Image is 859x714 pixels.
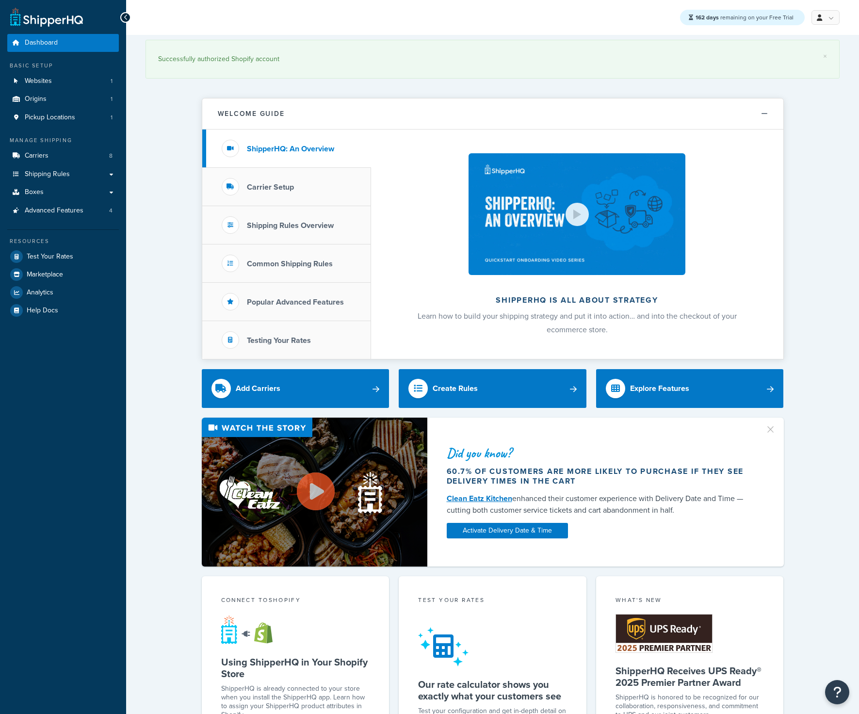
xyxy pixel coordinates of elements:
a: Activate Delivery Date & Time [447,523,568,538]
span: Boxes [25,188,44,196]
a: Add Carriers [202,369,389,408]
span: Advanced Features [25,207,83,215]
span: Dashboard [25,39,58,47]
h5: Using ShipperHQ in Your Shopify Store [221,656,370,680]
h3: Testing Your Rates [247,336,311,345]
a: Analytics [7,284,119,301]
span: 1 [111,114,113,122]
li: Origins [7,90,119,108]
a: Websites1 [7,72,119,90]
h3: Popular Advanced Features [247,298,344,307]
div: Create Rules [433,382,478,395]
div: Explore Features [630,382,689,395]
li: Advanced Features [7,202,119,220]
span: Websites [25,77,52,85]
h2: Welcome Guide [218,110,285,117]
h5: ShipperHQ Receives UPS Ready® 2025 Premier Partner Award [616,665,764,688]
h3: Common Shipping Rules [247,260,333,268]
h2: ShipperHQ is all about strategy [397,296,758,305]
div: 60.7% of customers are more likely to purchase if they see delivery times in the cart [447,467,753,486]
span: 1 [111,77,113,85]
img: Video thumbnail [202,418,427,567]
a: × [823,52,827,60]
a: Pickup Locations1 [7,109,119,127]
div: Manage Shipping [7,136,119,145]
div: Connect to Shopify [221,596,370,607]
div: Did you know? [447,446,753,460]
span: Analytics [27,289,53,297]
div: Successfully authorized Shopify account [158,52,827,66]
span: Marketplace [27,271,63,279]
img: connect-shq-shopify-9b9a8c5a.svg [221,615,282,644]
a: Shipping Rules [7,165,119,183]
a: Advanced Features4 [7,202,119,220]
span: 8 [109,152,113,160]
a: Test Your Rates [7,248,119,265]
h3: Carrier Setup [247,183,294,192]
span: remaining on your Free Trial [696,13,794,22]
div: enhanced their customer experience with Delivery Date and Time — cutting both customer service ti... [447,493,753,516]
a: Marketplace [7,266,119,283]
a: Origins1 [7,90,119,108]
a: Clean Eatz Kitchen [447,493,512,504]
h5: Our rate calculator shows you exactly what your customers see [418,679,567,702]
li: Carriers [7,147,119,165]
div: Test your rates [418,596,567,607]
a: Help Docs [7,302,119,319]
span: Help Docs [27,307,58,315]
img: ShipperHQ is all about strategy [469,153,685,275]
h3: Shipping Rules Overview [247,221,334,230]
a: Create Rules [399,369,586,408]
button: Welcome Guide [202,98,783,130]
span: Learn how to build your shipping strategy and put it into action… and into the checkout of your e... [418,310,737,335]
div: Basic Setup [7,62,119,70]
span: Test Your Rates [27,253,73,261]
a: Carriers8 [7,147,119,165]
div: Add Carriers [236,382,280,395]
span: Pickup Locations [25,114,75,122]
li: Websites [7,72,119,90]
span: 4 [109,207,113,215]
span: 1 [111,95,113,103]
h3: ShipperHQ: An Overview [247,145,334,153]
div: What's New [616,596,764,607]
li: Pickup Locations [7,109,119,127]
button: Open Resource Center [825,680,849,704]
span: Origins [25,95,47,103]
a: Dashboard [7,34,119,52]
span: Shipping Rules [25,170,70,178]
a: Boxes [7,183,119,201]
div: Resources [7,237,119,245]
strong: 162 days [696,13,719,22]
a: Explore Features [596,369,784,408]
span: Carriers [25,152,49,160]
